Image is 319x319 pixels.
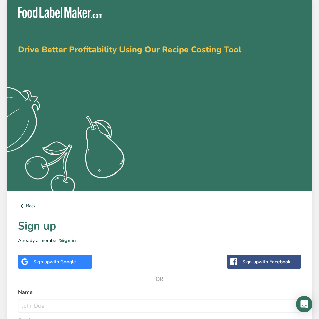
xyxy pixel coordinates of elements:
img: Food Label Maker [18,7,102,18]
span: Drive Better Profitability Using Our Recipe Costing Tool [18,44,241,55]
p: Already a member? [18,237,301,244]
div: Sign up [33,258,76,265]
div: Sign up [242,258,290,265]
span: OR [150,269,170,289]
span: with Facebook [259,259,290,265]
a: Sign in [60,237,76,244]
h1: Sign up [18,218,301,234]
input: John Doe [18,299,301,313]
div: Open Intercom Messenger [296,296,312,312]
label: Name [18,288,301,296]
span: with Google [50,259,76,265]
a: Back [18,202,301,210]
